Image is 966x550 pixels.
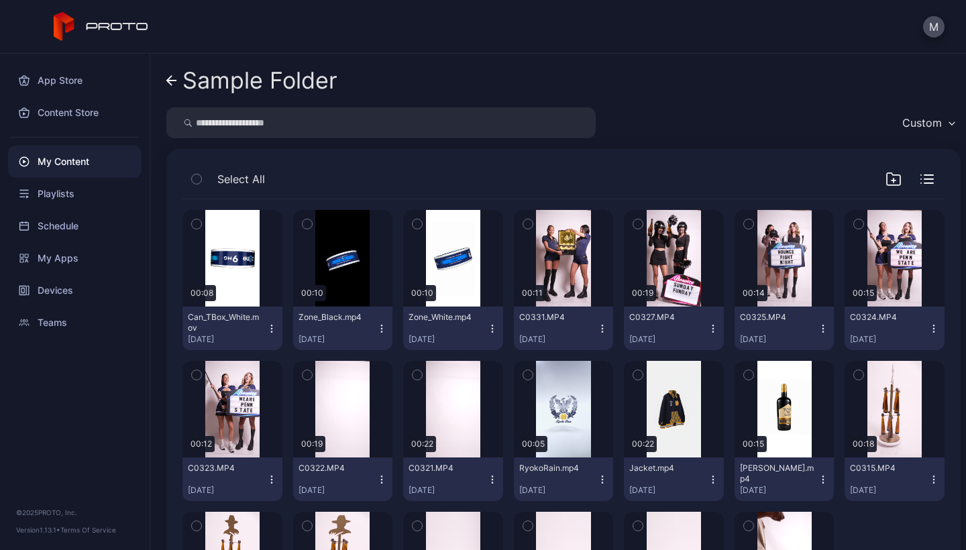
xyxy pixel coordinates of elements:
a: App Store [8,64,142,97]
div: C0327.MP4 [629,312,703,323]
a: Playlists [8,178,142,210]
div: [DATE] [188,334,266,345]
div: [DATE] [409,485,487,496]
div: [DATE] [629,334,708,345]
div: [DATE] [740,485,818,496]
div: Sample Folder [182,68,337,93]
div: C0322.MP4 [299,463,372,474]
div: Can_TBox_White.mov [188,312,262,333]
div: Custom [902,116,942,129]
div: RyokoRain.mp4 [519,463,593,474]
div: [DATE] [850,334,928,345]
button: C0321.MP4[DATE] [403,457,503,501]
button: Can_TBox_White.mov[DATE] [182,307,282,350]
div: © 2025 PROTO, Inc. [16,507,133,518]
button: C0315.MP4[DATE] [845,457,945,501]
div: Teeling.mp4 [740,463,814,484]
div: [DATE] [299,334,377,345]
button: C0324.MP4[DATE] [845,307,945,350]
a: Sample Folder [166,64,337,97]
div: C0325.MP4 [740,312,814,323]
div: [DATE] [519,334,598,345]
div: C0324.MP4 [850,312,924,323]
button: C0327.MP4[DATE] [624,307,724,350]
div: C0323.MP4 [188,463,262,474]
div: [DATE] [519,485,598,496]
span: Version 1.13.1 • [16,526,60,534]
button: Jacket.mp4[DATE] [624,457,724,501]
button: RyokoRain.mp4[DATE] [514,457,614,501]
button: C0322.MP4[DATE] [293,457,393,501]
a: My Apps [8,242,142,274]
button: C0325.MP4[DATE] [735,307,835,350]
button: C0331.MP4[DATE] [514,307,614,350]
button: Custom [896,107,961,138]
button: Zone_White.mp4[DATE] [403,307,503,350]
a: Terms Of Service [60,526,116,534]
a: Schedule [8,210,142,242]
div: Zone_White.mp4 [409,312,482,323]
button: C0323.MP4[DATE] [182,457,282,501]
button: Zone_Black.mp4[DATE] [293,307,393,350]
span: Select All [217,171,265,187]
div: Zone_Black.mp4 [299,312,372,323]
a: Devices [8,274,142,307]
a: Content Store [8,97,142,129]
a: My Content [8,146,142,178]
button: M [923,16,945,38]
div: C0331.MP4 [519,312,593,323]
div: C0321.MP4 [409,463,482,474]
button: [PERSON_NAME].mp4[DATE] [735,457,835,501]
a: Teams [8,307,142,339]
div: [DATE] [188,485,266,496]
div: [DATE] [299,485,377,496]
div: [DATE] [850,485,928,496]
div: C0315.MP4 [850,463,924,474]
div: [DATE] [629,485,708,496]
div: [DATE] [740,334,818,345]
div: Jacket.mp4 [629,463,703,474]
div: [DATE] [409,334,487,345]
